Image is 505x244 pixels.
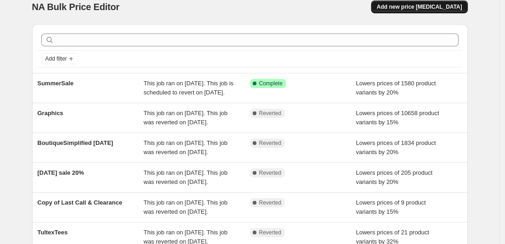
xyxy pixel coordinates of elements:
[38,80,74,87] span: SummerSale
[144,110,228,126] span: This job ran on [DATE]. This job was reverted on [DATE].
[38,199,122,206] span: Copy of Last Call & Clearance
[356,169,433,185] span: Lowers prices of 205 product variants by 20%
[259,110,282,117] span: Reverted
[259,199,282,206] span: Reverted
[371,0,467,13] button: Add new price [MEDICAL_DATA]
[144,199,228,215] span: This job ran on [DATE]. This job was reverted on [DATE].
[38,139,113,146] span: BoutiqueSimplified [DATE]
[144,80,233,96] span: This job ran on [DATE]. This job is scheduled to revert on [DATE].
[41,53,78,64] button: Add filter
[45,55,67,62] span: Add filter
[32,2,120,12] span: NA Bulk Price Editor
[356,110,439,126] span: Lowers prices of 10658 product variants by 15%
[259,169,282,177] span: Reverted
[144,169,228,185] span: This job ran on [DATE]. This job was reverted on [DATE].
[259,139,282,147] span: Reverted
[38,110,63,116] span: Graphics
[38,169,84,176] span: [DATE] sale 20%
[356,80,436,96] span: Lowers prices of 1580 product variants by 20%
[377,3,462,11] span: Add new price [MEDICAL_DATA]
[38,229,68,236] span: TultexTees
[356,199,426,215] span: Lowers prices of 9 product variants by 15%
[144,139,228,155] span: This job ran on [DATE]. This job was reverted on [DATE].
[259,229,282,236] span: Reverted
[259,80,283,87] span: Complete
[356,139,436,155] span: Lowers prices of 1834 product variants by 20%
